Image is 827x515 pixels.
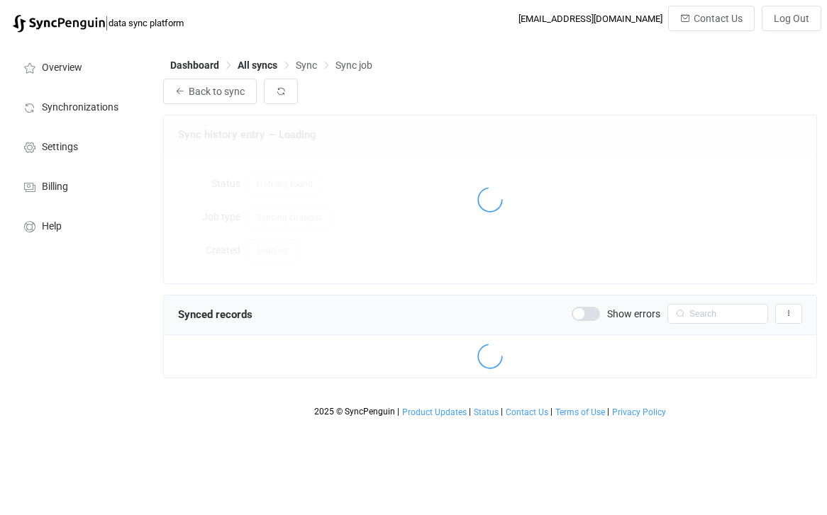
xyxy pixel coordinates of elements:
[42,102,118,113] span: Synchronizations
[612,407,666,417] span: Privacy Policy
[163,79,257,104] button: Back to sync
[7,166,149,205] a: Billing
[42,181,68,193] span: Billing
[550,407,553,417] span: |
[335,60,372,71] span: Sync job
[170,60,219,71] span: Dashboard
[7,86,149,126] a: Synchronizations
[109,18,184,28] span: data sync platform
[105,13,109,33] span: |
[667,304,768,324] input: Search
[7,126,149,166] a: Settings
[469,407,471,417] span: |
[473,407,499,417] a: Status
[7,47,149,86] a: Overview
[238,60,277,71] span: All syncs
[296,60,317,71] span: Sync
[501,407,503,417] span: |
[506,407,548,417] span: Contact Us
[474,407,499,417] span: Status
[42,62,82,74] span: Overview
[7,205,149,245] a: Help
[170,60,372,70] div: Breadcrumb
[694,13,743,24] span: Contact Us
[555,407,606,417] a: Terms of Use
[314,407,395,417] span: 2025 © SyncPenguin
[518,13,662,24] div: [EMAIL_ADDRESS][DOMAIN_NAME]
[189,86,245,97] span: Back to sync
[397,407,399,417] span: |
[13,13,184,33] a: |data sync platform
[13,15,105,33] img: syncpenguin.svg
[607,309,660,319] span: Show errors
[668,6,755,31] button: Contact Us
[555,407,605,417] span: Terms of Use
[401,407,467,417] a: Product Updates
[42,142,78,153] span: Settings
[505,407,549,417] a: Contact Us
[42,221,62,232] span: Help
[178,308,252,321] span: Synced records
[607,407,609,417] span: |
[611,407,667,417] a: Privacy Policy
[762,6,821,31] button: Log Out
[402,407,467,417] span: Product Updates
[774,13,809,24] span: Log Out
